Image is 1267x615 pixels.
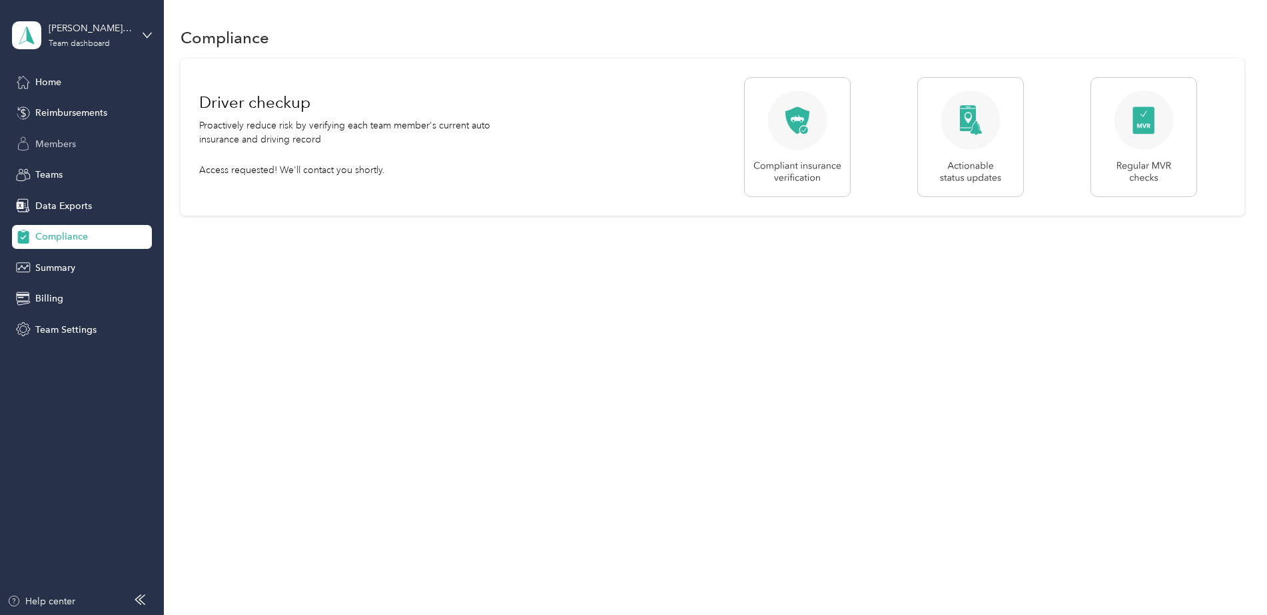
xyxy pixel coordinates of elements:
span: Access requested! We'll contact you shortly. [199,164,385,176]
span: Team Settings [35,323,97,337]
p: Proactively reduce risk by verifying each team member's current auto insurance and driving record [199,118,516,146]
div: Team dashboard [49,40,110,48]
div: [PERSON_NAME] - Apple/Inmar [49,21,132,35]
img: A clipboard with a checkmark and the letters MVR [1090,77,1197,197]
span: Teams [35,168,63,182]
span: Compliance [35,230,88,244]
button: Help center [7,594,75,608]
span: Members [35,137,76,151]
h1: Driver checkup [199,87,516,118]
span: Billing [35,292,63,306]
iframe: Everlance-gr Chat Button Frame [1192,540,1267,615]
span: Reimbursements [35,106,107,120]
img: A phone showing a location pin with a bell icon in front [917,77,1024,197]
img: A green sheild with a car emblem [744,77,851,197]
span: Data Exports [35,199,92,213]
span: Home [35,75,61,89]
span: Summary [35,261,75,275]
h1: Compliance [181,31,269,45]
